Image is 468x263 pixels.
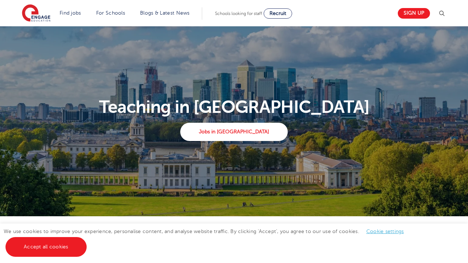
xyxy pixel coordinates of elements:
[5,237,87,257] a: Accept all cookies
[269,11,286,16] span: Recruit
[180,123,287,141] a: Jobs in [GEOGRAPHIC_DATA]
[22,4,50,23] img: Engage Education
[96,10,125,16] a: For Schools
[4,229,411,249] span: We use cookies to improve your experience, personalise content, and analyse website traffic. By c...
[366,229,404,234] a: Cookie settings
[140,10,190,16] a: Blogs & Latest News
[60,10,81,16] a: Find jobs
[18,98,450,116] p: Teaching in [GEOGRAPHIC_DATA]
[215,11,262,16] span: Schools looking for staff
[398,8,430,19] a: Sign up
[264,8,292,19] a: Recruit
